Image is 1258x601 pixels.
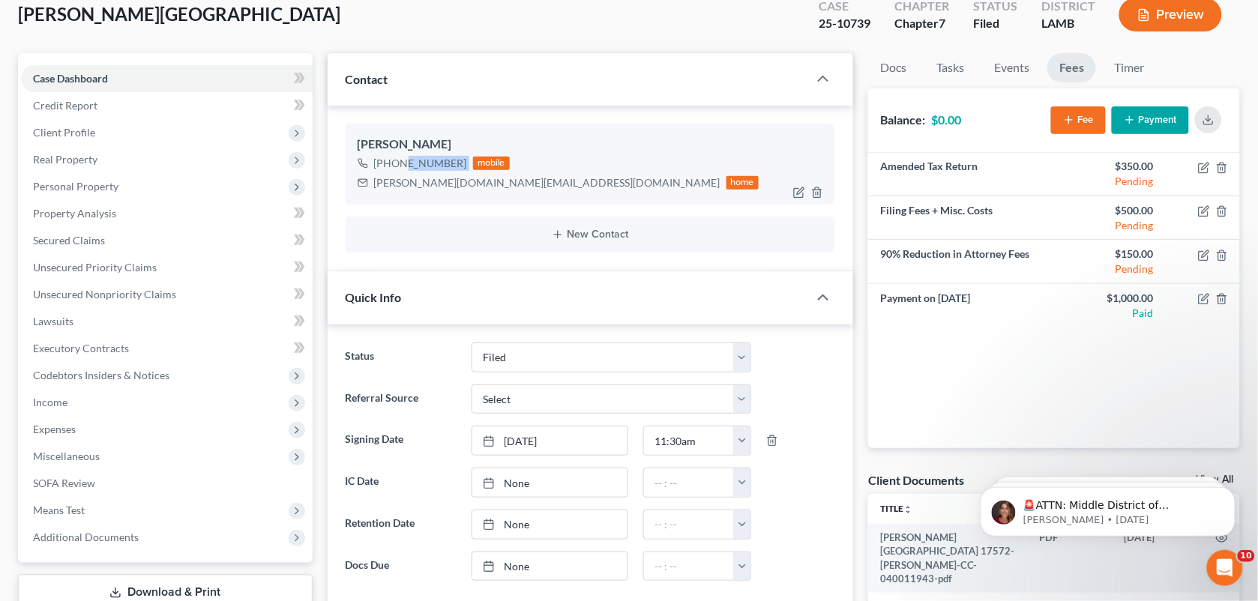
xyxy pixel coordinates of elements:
span: Unsecured Priority Claims [33,261,157,274]
button: Fee [1051,106,1106,134]
div: Paid [1066,306,1154,321]
div: Pending [1066,218,1154,233]
span: Additional Documents [33,531,139,543]
label: Retention Date [338,510,464,540]
div: Pending [1066,262,1154,277]
span: Lawsuits [33,315,73,327]
div: home [726,176,759,190]
a: Unsecured Nonpriority Claims [21,281,313,308]
div: [PERSON_NAME][DOMAIN_NAME][EMAIL_ADDRESS][DOMAIN_NAME] [374,175,720,190]
button: New Contact [358,229,824,241]
a: Lawsuits [21,308,313,335]
div: mobile [473,157,511,170]
iframe: Intercom notifications message [958,456,1258,561]
span: Real Property [33,153,97,166]
span: Property Analysis [33,207,116,220]
button: Payment [1112,106,1189,134]
span: 10 [1238,550,1255,562]
span: Contact [346,72,388,86]
input: -- : -- [644,510,734,539]
a: Tasks [924,53,976,82]
a: Credit Report [21,92,313,119]
a: Fees [1047,53,1096,82]
a: None [472,468,628,497]
div: $350.00 [1066,159,1154,174]
span: Executory Contracts [33,342,129,354]
a: None [472,510,628,539]
span: Secured Claims [33,234,105,247]
a: Property Analysis [21,200,313,227]
div: [PERSON_NAME] [358,136,824,154]
div: Chapter [894,15,949,32]
div: Client Documents [868,472,964,488]
div: 25-10739 [819,15,870,32]
span: 🚨ATTN: Middle District of [US_STATE] The court has added a new Credit Counseling Field that we ne... [65,43,254,175]
input: -- : -- [644,552,734,581]
div: $1,000.00 [1066,291,1154,306]
span: Miscellaneous [33,450,100,462]
div: Filed [973,15,1017,32]
a: SOFA Review [21,470,313,497]
label: Docs Due [338,552,464,582]
a: [DATE] [472,426,628,455]
strong: $0.00 [931,112,961,127]
a: None [472,552,628,581]
td: Amended Tax Return [868,153,1054,196]
span: Unsecured Nonpriority Claims [33,288,176,300]
td: Filing Fees + Misc. Costs [868,196,1054,240]
span: Codebtors Insiders & Notices [33,369,169,381]
span: 7 [939,16,945,30]
label: Referral Source [338,384,464,414]
label: IC Date [338,468,464,498]
span: Client Profile [33,126,95,139]
i: unfold_more [903,505,912,514]
span: Income [33,396,67,408]
div: Pending [1066,174,1154,189]
span: SOFA Review [33,477,95,489]
strong: Balance: [880,112,925,127]
a: Secured Claims [21,227,313,254]
p: Message from Katie, sent 3w ago [65,58,259,71]
a: Executory Contracts [21,335,313,362]
input: -- : -- [644,426,734,455]
a: Timer [1102,53,1156,82]
td: [PERSON_NAME][GEOGRAPHIC_DATA] 17572-[PERSON_NAME]-CC-040011943-pdf [868,524,1028,593]
span: Expenses [33,423,76,435]
label: Status [338,342,464,372]
input: -- : -- [644,468,734,497]
div: [PHONE_NUMBER] [374,156,467,171]
td: Payment on [DATE] [868,284,1054,327]
a: Unsecured Priority Claims [21,254,313,281]
a: Titleunfold_more [880,503,912,514]
a: Events [982,53,1041,82]
td: 90% Reduction in Attorney Fees [868,240,1054,283]
label: Signing Date [338,426,464,456]
span: Credit Report [33,99,97,112]
span: Means Test [33,504,85,516]
span: Quick Info [346,290,402,304]
div: LAMB [1041,15,1095,32]
iframe: Intercom live chat [1207,550,1243,586]
span: Personal Property [33,180,118,193]
span: Case Dashboard [33,72,108,85]
a: Case Dashboard [21,65,313,92]
div: $500.00 [1066,203,1154,218]
span: [PERSON_NAME][GEOGRAPHIC_DATA] [18,3,340,25]
div: $150.00 [1066,247,1154,262]
a: Docs [868,53,918,82]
